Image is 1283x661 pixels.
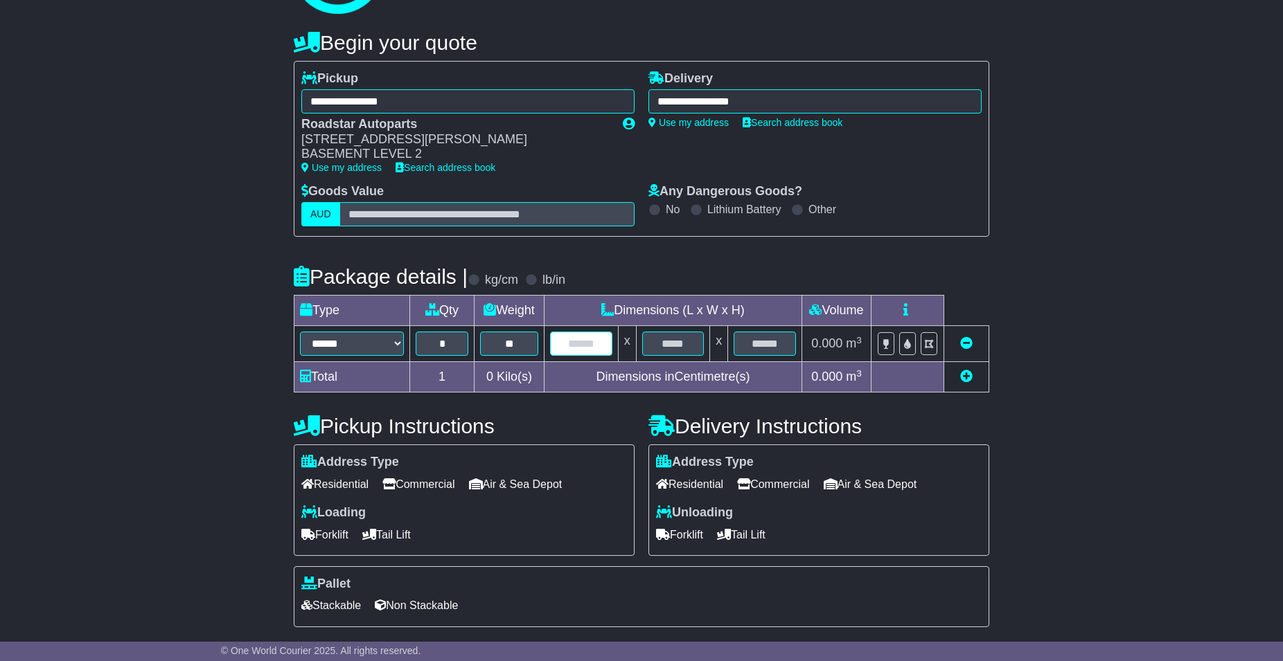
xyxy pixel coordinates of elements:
h4: Package details | [294,265,468,288]
span: Tail Lift [362,524,411,545]
span: © One World Courier 2025. All rights reserved. [221,645,421,656]
td: x [710,326,728,362]
label: lb/in [542,273,565,288]
span: Air & Sea Depot [469,473,563,495]
span: 0 [486,370,493,383]
td: Dimensions in Centimetre(s) [544,362,802,392]
a: Add new item [960,370,973,383]
label: Unloading [656,505,733,520]
span: m [846,370,862,383]
span: Residential [656,473,723,495]
label: Address Type [656,455,754,470]
td: Total [294,362,410,392]
sup: 3 [856,368,862,379]
a: Remove this item [960,336,973,350]
span: Tail Lift [717,524,766,545]
span: m [846,336,862,350]
span: Residential [301,473,369,495]
label: Pickup [301,71,358,87]
label: No [666,203,680,216]
sup: 3 [856,335,862,345]
span: Forklift [301,524,348,545]
span: Stackable [301,595,361,616]
a: Search address book [396,162,495,173]
label: Any Dangerous Goods? [648,184,802,199]
h4: Delivery Instructions [648,415,989,437]
label: AUD [301,202,340,226]
td: 1 [410,362,475,392]
td: x [618,326,636,362]
td: Volume [802,296,871,326]
td: Kilo(s) [475,362,545,392]
label: Other [808,203,836,216]
span: 0.000 [811,370,842,383]
label: Delivery [648,71,713,87]
a: Use my address [301,162,382,173]
span: Commercial [382,473,454,495]
div: [STREET_ADDRESS][PERSON_NAME] [301,132,609,147]
span: Air & Sea Depot [824,473,917,495]
td: Qty [410,296,475,326]
td: Weight [475,296,545,326]
label: Loading [301,505,366,520]
span: 0.000 [811,336,842,350]
div: Roadstar Autoparts [301,117,609,132]
span: Forklift [656,524,703,545]
a: Use my address [648,117,729,128]
h4: Pickup Instructions [294,415,635,437]
td: Type [294,296,410,326]
h4: Begin your quote [294,31,989,54]
label: Lithium Battery [707,203,781,216]
a: Search address book [743,117,842,128]
label: Pallet [301,577,351,592]
div: BASEMENT LEVEL 2 [301,147,609,162]
label: Address Type [301,455,399,470]
td: Dimensions (L x W x H) [544,296,802,326]
span: Commercial [737,473,809,495]
label: kg/cm [485,273,518,288]
span: Non Stackable [375,595,458,616]
label: Goods Value [301,184,384,199]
